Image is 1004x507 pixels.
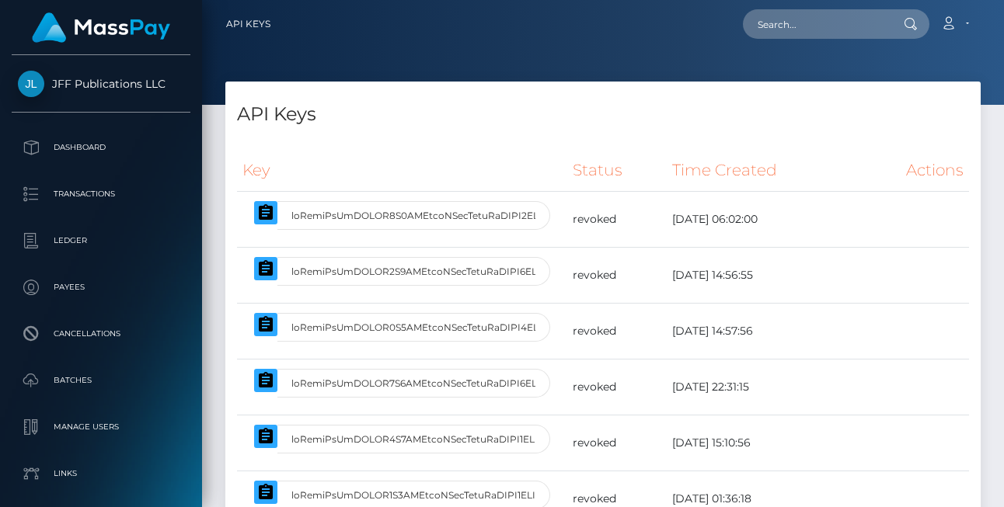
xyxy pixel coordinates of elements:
td: revoked [567,415,667,471]
td: [DATE] 15:10:56 [667,415,857,471]
td: [DATE] 14:56:55 [667,248,857,304]
p: Dashboard [18,136,184,159]
a: Links [12,454,190,493]
a: Payees [12,268,190,307]
a: Dashboard [12,128,190,167]
p: Transactions [18,182,184,206]
a: Transactions [12,175,190,214]
a: Batches [12,361,190,400]
th: Actions [857,149,969,192]
a: API Keys [226,8,270,40]
p: Cancellations [18,322,184,346]
td: revoked [567,248,667,304]
a: Ledger [12,221,190,260]
p: Manage Users [18,415,184,439]
a: Manage Users [12,408,190,446]
td: revoked [567,359,667,415]
span: JFF Publications LLC [12,77,190,91]
td: [DATE] 14:57:56 [667,304,857,359]
p: Links [18,462,184,485]
th: Key [237,149,567,192]
p: Payees [18,276,184,299]
img: MassPay Logo [32,12,170,43]
th: Time Created [667,149,857,192]
td: [DATE] 22:31:15 [667,359,857,415]
p: Batches [18,369,184,392]
a: Cancellations [12,314,190,353]
input: Search... [743,9,889,39]
p: Ledger [18,229,184,252]
td: [DATE] 06:02:00 [667,192,857,248]
td: revoked [567,192,667,248]
td: revoked [567,304,667,359]
th: Status [567,149,667,192]
h4: API Keys [237,101,969,128]
img: JFF Publications LLC [18,71,44,97]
